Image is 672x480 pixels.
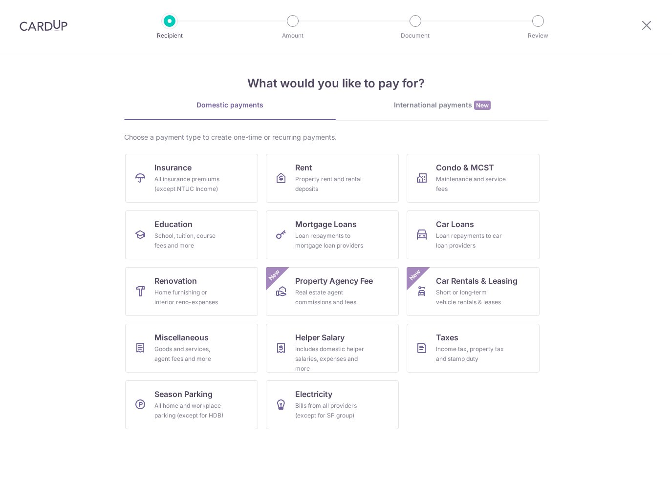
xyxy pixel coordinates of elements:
span: New [266,267,282,283]
div: School, tuition, course fees and more [154,231,225,250]
span: Rent [295,162,312,173]
a: EducationSchool, tuition, course fees and more [125,210,258,259]
span: Education [154,218,193,230]
div: Property rent and rental deposits [295,174,366,194]
span: Miscellaneous [154,332,209,343]
a: RenovationHome furnishing or interior reno-expenses [125,267,258,316]
a: Car LoansLoan repayments to car loan providers [407,210,540,259]
a: InsuranceAll insurance premiums (except NTUC Income) [125,154,258,203]
div: Bills from all providers (except for SP group) [295,401,366,420]
span: Helper Salary [295,332,345,343]
div: All insurance premiums (except NTUC Income) [154,174,225,194]
div: Income tax, property tax and stamp duty [436,344,506,364]
span: New [407,267,423,283]
span: Season Parking [154,388,213,400]
div: Choose a payment type to create one-time or recurring payments. [124,132,548,142]
a: MiscellaneousGoods and services, agent fees and more [125,324,258,373]
span: Car Rentals & Leasing [436,275,518,287]
a: TaxesIncome tax, property tax and stamp duty [407,324,540,373]
span: Electricity [295,388,332,400]
div: All home and workplace parking (except for HDB) [154,401,225,420]
img: CardUp [20,20,67,31]
div: Short or long‑term vehicle rentals & leases [436,288,506,307]
span: Mortgage Loans [295,218,357,230]
a: RentProperty rent and rental deposits [266,154,399,203]
div: Loan repayments to mortgage loan providers [295,231,366,250]
p: Document [379,31,452,41]
span: Taxes [436,332,458,343]
div: Maintenance and service fees [436,174,506,194]
span: Insurance [154,162,192,173]
p: Review [502,31,574,41]
a: Car Rentals & LeasingShort or long‑term vehicle rentals & leasesNew [407,267,540,316]
div: Includes domestic helper salaries, expenses and more [295,344,366,374]
a: ElectricityBills from all providers (except for SP group) [266,380,399,429]
iframe: Opens a widget where you can find more information [609,451,662,475]
h4: What would you like to pay for? [124,75,548,92]
a: Mortgage LoansLoan repayments to mortgage loan providers [266,210,399,259]
span: New [474,101,491,110]
div: Loan repayments to car loan providers [436,231,506,250]
div: Home furnishing or interior reno-expenses [154,288,225,307]
div: Domestic payments [124,100,336,110]
p: Recipient [133,31,206,41]
span: Renovation [154,275,197,287]
span: Property Agency Fee [295,275,373,287]
div: Goods and services, agent fees and more [154,344,225,364]
a: Season ParkingAll home and workplace parking (except for HDB) [125,380,258,429]
span: Condo & MCST [436,162,494,173]
a: Property Agency FeeReal estate agent commissions and feesNew [266,267,399,316]
a: Helper SalaryIncludes domestic helper salaries, expenses and more [266,324,399,373]
div: Real estate agent commissions and fees [295,288,366,307]
div: International payments [336,100,548,110]
span: Car Loans [436,218,474,230]
a: Condo & MCSTMaintenance and service fees [407,154,540,203]
p: Amount [257,31,329,41]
